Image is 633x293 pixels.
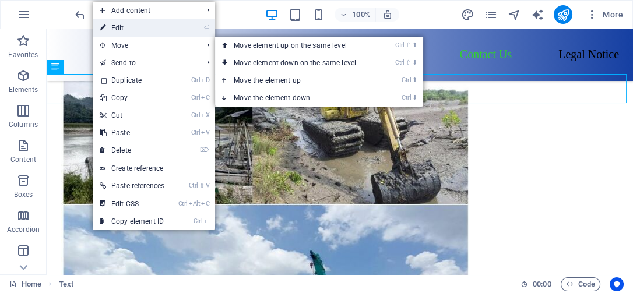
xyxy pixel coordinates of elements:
a: Create reference [93,160,215,177]
i: Publish [556,8,569,22]
button: pages [484,8,498,22]
i: ⌦ [200,146,209,154]
i: ⇧ [406,59,411,66]
i: Undo: Container width (30rem -> 75rem) (Ctrl+Z) [73,8,87,22]
a: Click to cancel selection. Double-click to open Pages [9,277,41,291]
a: Ctrl⇧VPaste references [93,177,171,195]
i: Alt [189,200,201,207]
a: CtrlCCopy [93,89,171,107]
p: Columns [9,120,38,129]
a: Send to [93,54,198,72]
i: Ctrl [191,111,201,119]
i: Navigator [507,8,521,22]
i: Ctrl [402,76,411,84]
p: Boxes [14,190,33,199]
i: ⬆ [412,41,417,49]
i: V [206,182,209,189]
i: Ctrl [395,59,405,66]
p: Elements [9,85,38,94]
i: C [201,94,209,101]
i: ⇧ [406,41,411,49]
p: Tables [13,260,34,269]
a: ⌦Delete [93,142,171,159]
a: CtrlXCut [93,107,171,124]
button: 100% [335,8,376,22]
button: undo [73,8,87,22]
button: navigator [507,8,521,22]
a: Ctrl⬆Move the element up [215,72,379,89]
i: ⇧ [199,182,205,189]
a: CtrlDDuplicate [93,72,171,89]
i: X [201,111,209,119]
a: ⏎Edit [93,19,171,37]
i: ⬇ [412,94,417,101]
span: Add content [93,2,198,19]
a: Ctrl⬇Move the element down [215,89,379,107]
i: On resize automatically adjust zoom level to fit chosen device. [382,9,393,20]
span: Move [93,37,198,54]
i: Ctrl [178,200,188,207]
a: CtrlVPaste [93,124,171,142]
p: Favorites [8,50,38,59]
a: Ctrl⇧⬆Move element up on the same level [215,37,379,54]
button: design [460,8,474,22]
nav: breadcrumb [59,277,73,291]
i: C [201,200,209,207]
i: AI Writer [530,8,544,22]
button: publish [554,5,572,24]
i: D [201,76,209,84]
i: Ctrl [191,94,201,101]
span: : [541,280,543,288]
a: CtrlAltCEdit CSS [93,195,171,213]
span: More [586,9,623,20]
i: ⬇ [412,59,417,66]
i: V [201,129,209,136]
p: Content [10,155,36,164]
i: ⏎ [204,24,209,31]
i: I [203,217,209,225]
p: Accordion [7,225,40,234]
i: Ctrl [194,217,203,225]
button: Usercentrics [610,277,624,291]
button: text_generator [530,8,544,22]
h6: 100% [352,8,371,22]
span: Code [566,277,595,291]
i: Ctrl [191,76,201,84]
a: CtrlICopy element ID [93,213,171,230]
a: Ctrl⇧⬇Move element down on the same level [215,54,379,72]
span: Click to select. Double-click to edit [59,277,73,291]
button: Code [561,277,600,291]
i: ⬆ [412,76,417,84]
h6: Session time [521,277,551,291]
i: Ctrl [402,94,411,101]
i: Ctrl [395,41,405,49]
i: Ctrl [189,182,198,189]
i: Pages (Ctrl+Alt+S) [484,8,497,22]
span: 00 00 [533,277,551,291]
button: More [582,5,628,24]
i: Ctrl [191,129,201,136]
